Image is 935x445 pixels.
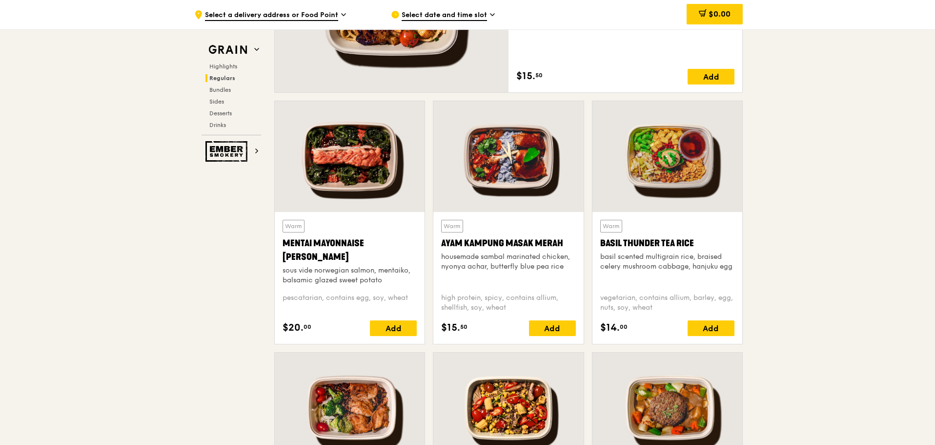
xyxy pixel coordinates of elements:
span: Bundles [209,86,231,93]
div: high protein, spicy, contains allium, shellfish, soy, wheat [441,293,575,313]
span: $15. [516,69,535,84]
div: Add [688,69,734,85]
div: Ayam Kampung Masak Merah [441,236,575,250]
div: Basil Thunder Tea Rice [600,236,734,250]
span: Desserts [209,110,232,117]
img: Ember Smokery web logo [205,141,250,162]
div: Add [370,320,417,336]
div: basil scented multigrain rice, braised celery mushroom cabbage, hanjuku egg [600,252,734,272]
span: $20. [283,320,304,335]
span: 00 [304,323,311,331]
span: $15. [441,320,460,335]
span: Select a delivery address or Food Point [205,10,338,21]
div: Add [688,320,734,336]
span: $14. [600,320,620,335]
span: Highlights [209,63,237,70]
div: Mentai Mayonnaise [PERSON_NAME] [283,236,417,264]
span: 50 [535,71,543,79]
div: housemade sambal marinated chicken, nyonya achar, butterfly blue pea rice [441,252,575,272]
span: $0.00 [709,9,731,19]
div: sous vide norwegian salmon, mentaiko, balsamic glazed sweet potato [283,266,417,285]
span: Select date and time slot [402,10,487,21]
div: vegetarian, contains allium, barley, egg, nuts, soy, wheat [600,293,734,313]
span: 00 [620,323,628,331]
div: Warm [283,220,305,233]
div: Add [529,320,576,336]
img: Grain web logo [205,41,250,59]
div: Warm [441,220,463,233]
div: Warm [600,220,622,233]
span: Drinks [209,122,226,128]
span: 50 [460,323,467,331]
div: pescatarian, contains egg, soy, wheat [283,293,417,313]
span: Regulars [209,75,235,82]
span: Sides [209,98,224,105]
